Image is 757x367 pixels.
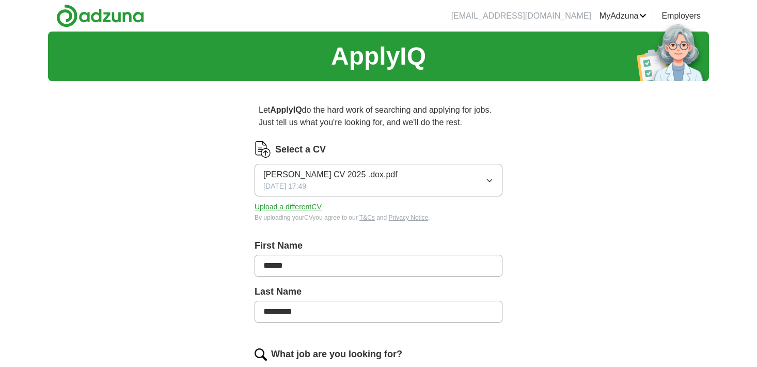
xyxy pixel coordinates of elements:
[331,38,426,75] h1: ApplyIQ
[255,239,502,253] label: First Name
[255,348,267,361] img: search.png
[263,181,306,192] span: [DATE] 17:49
[255,213,502,222] div: By uploading your CV you agree to our and .
[255,285,502,299] label: Last Name
[275,143,326,157] label: Select a CV
[255,100,502,133] p: Let do the hard work of searching and applying for jobs. Just tell us what you're looking for, an...
[661,10,701,22] a: Employers
[255,164,502,196] button: [PERSON_NAME] CV 2025 .dox.pdf[DATE] 17:49
[255,202,322,212] button: Upload a differentCV
[451,10,591,22] li: [EMAIL_ADDRESS][DOMAIN_NAME]
[263,169,398,181] span: [PERSON_NAME] CV 2025 .dox.pdf
[56,4,144,27] img: Adzuna logo
[359,214,375,221] a: T&Cs
[271,347,402,361] label: What job are you looking for?
[389,214,429,221] a: Privacy Notice
[255,141,271,158] img: CV Icon
[270,105,302,114] strong: ApplyIQ
[600,10,647,22] a: MyAdzuna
